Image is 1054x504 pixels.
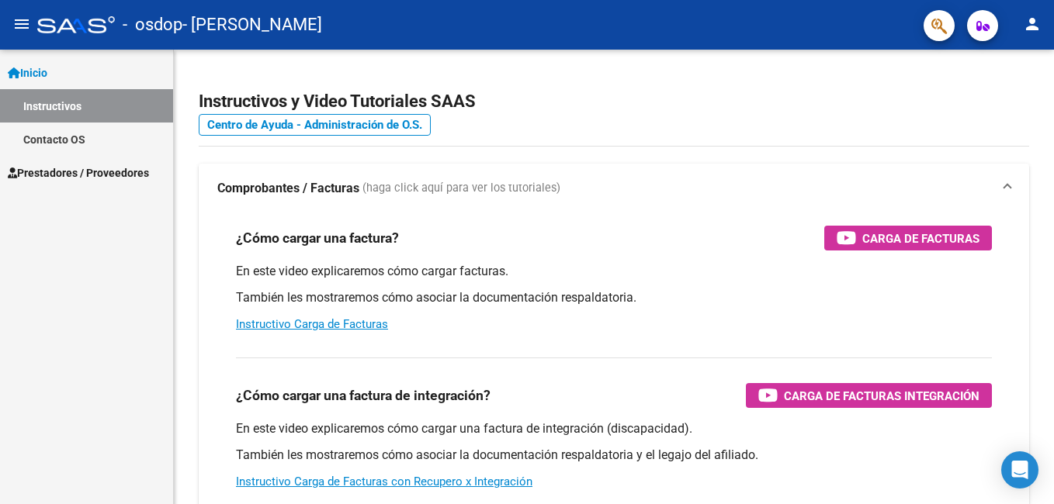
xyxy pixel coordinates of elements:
[236,385,491,406] h3: ¿Cómo cargar una factura de integración?
[8,164,149,181] span: Prestadores / Proveedores
[236,475,532,488] a: Instructivo Carga de Facturas con Recupero x Integración
[12,15,31,33] mat-icon: menu
[123,8,182,42] span: - osdop
[236,420,992,437] p: En este video explicaremos cómo cargar una factura de integración (discapacidad).
[236,447,992,464] p: También les mostraremos cómo asociar la documentación respaldatoria y el legajo del afiliado.
[199,164,1029,213] mat-expansion-panel-header: Comprobantes / Facturas (haga click aquí para ver los tutoriales)
[824,226,992,250] button: Carga de Facturas
[746,383,992,408] button: Carga de Facturas Integración
[362,180,560,197] span: (haga click aquí para ver los tutoriales)
[199,114,431,136] a: Centro de Ayuda - Administración de O.S.
[236,317,388,331] a: Instructivo Carga de Facturas
[199,87,1029,116] h2: Instructivos y Video Tutoriales SAAS
[1001,451,1038,488] div: Open Intercom Messenger
[236,289,992,306] p: También les mostraremos cómo asociar la documentación respaldatoria.
[784,386,979,406] span: Carga de Facturas Integración
[8,64,47,81] span: Inicio
[217,180,359,197] strong: Comprobantes / Facturas
[236,227,399,249] h3: ¿Cómo cargar una factura?
[1023,15,1042,33] mat-icon: person
[182,8,322,42] span: - [PERSON_NAME]
[236,263,992,280] p: En este video explicaremos cómo cargar facturas.
[862,229,979,248] span: Carga de Facturas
